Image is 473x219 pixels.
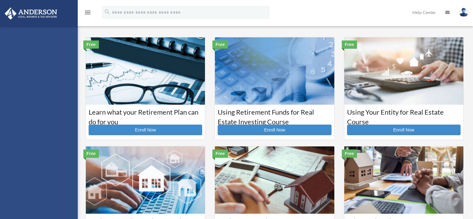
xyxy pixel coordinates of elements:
img: Anderson Advisors Platinum Portal [3,7,59,20]
i: menu [84,9,91,16]
div: Free [342,150,357,158]
i: search [104,8,111,15]
h3: Learn what your Retirement Plan can do for you [89,107,202,123]
div: Free [83,40,99,49]
div: Free [342,40,357,49]
img: User Pic [459,8,468,17]
div: Free [212,150,228,158]
h3: Using Retirement Funds for Real Estate Investing Course [218,107,331,123]
a: menu [84,11,91,16]
a: Enroll Now [347,125,461,135]
a: Enroll Now [218,125,331,135]
div: Free [212,40,228,49]
a: Enroll Now [89,125,202,135]
h3: Using Your Entity for Real Estate Course [347,107,461,123]
div: Free [83,150,99,158]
